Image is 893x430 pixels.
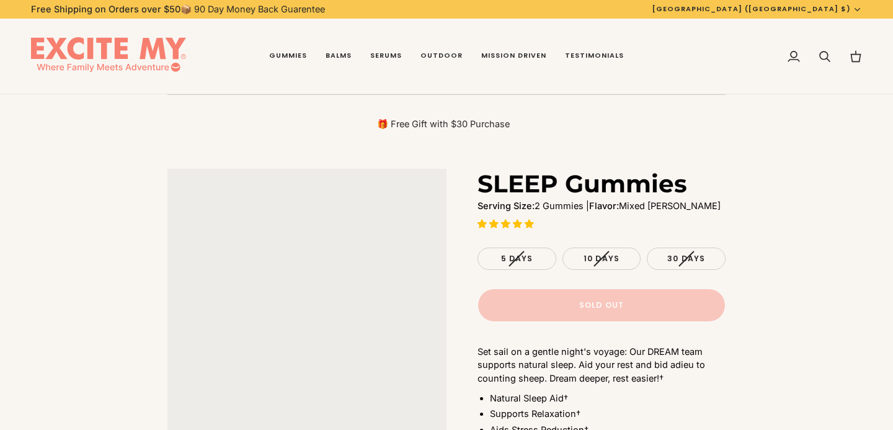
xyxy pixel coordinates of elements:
button: Sold Out [478,289,726,322]
strong: Flavor: [589,200,619,211]
strong: Serving Size: [478,200,535,211]
a: Testimonials [556,19,633,94]
img: EXCITE MY® [31,37,186,76]
p: 2 Gummies | Mixed [PERSON_NAME] [478,199,726,213]
a: Outdoor [411,19,472,94]
strong: Free Shipping on Orders over $50 [31,4,180,14]
span: Testimonials [565,51,624,61]
a: Serums [361,19,411,94]
a: Gummies [260,19,316,94]
p: 📦 90 Day Money Back Guarentee [31,2,325,16]
span: Gummies [269,51,307,61]
li: Natural Sleep Aid† [490,392,726,405]
span: Balms [326,51,352,61]
span: 5 Days [501,253,533,264]
span: Outdoor [420,51,463,61]
span: Mission Driven [481,51,546,61]
p: 🎁 Free Gift with $30 Purchase [167,118,719,130]
span: 30 Days [667,253,705,264]
span: Set sail on a gentle night's voyage: Our DREAM team supports natural sleep. Aid your rest and bid... [478,346,705,384]
button: [GEOGRAPHIC_DATA] ([GEOGRAPHIC_DATA] $) [643,4,871,14]
li: Supports Relaxation† [490,407,726,421]
a: Mission Driven [472,19,556,94]
a: Balms [316,19,361,94]
span: 4.94 stars [478,218,536,229]
span: Sold Out [579,300,624,311]
span: 10 Days [584,253,620,264]
span: Serums [370,51,402,61]
h1: SLEEP Gummies [478,169,687,199]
